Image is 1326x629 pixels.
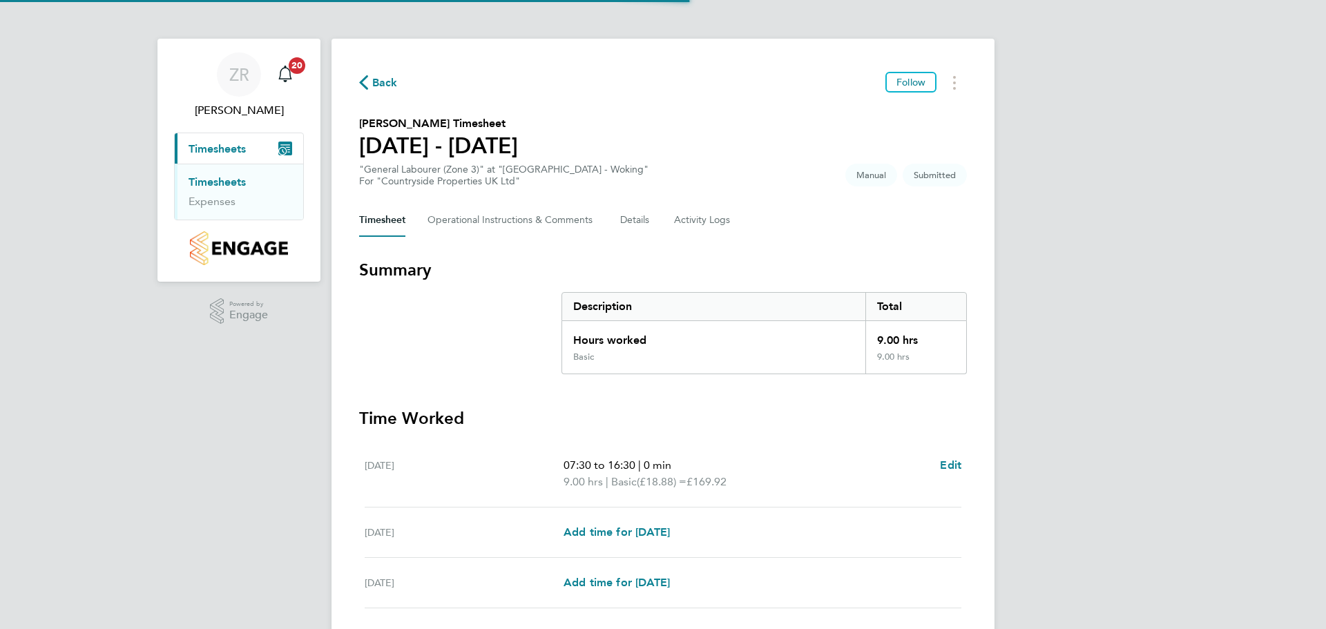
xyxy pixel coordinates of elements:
img: countryside-properties-logo-retina.png [190,231,287,265]
div: Basic [573,351,594,362]
nav: Main navigation [157,39,320,282]
span: Follow [896,76,925,88]
span: ZR [229,66,249,84]
div: For "Countryside Properties UK Ltd" [359,175,648,187]
button: Activity Logs [674,204,732,237]
span: Engage [229,309,268,321]
h1: [DATE] - [DATE] [359,132,518,159]
div: [DATE] [365,457,564,490]
span: Back [372,75,398,91]
span: | [606,475,608,488]
a: Add time for [DATE] [564,574,670,591]
span: Zsolt Radak [174,102,304,119]
span: 9.00 hrs [564,475,603,488]
a: Expenses [189,195,236,208]
span: 07:30 to 16:30 [564,458,635,472]
span: Add time for [DATE] [564,525,670,539]
button: Timesheet [359,204,405,237]
div: "General Labourer (Zone 3)" at "[GEOGRAPHIC_DATA] - Woking" [359,164,648,187]
div: Hours worked [562,321,865,351]
a: 20 [271,52,299,97]
span: | [638,458,641,472]
a: Add time for [DATE] [564,524,670,541]
div: [DATE] [365,524,564,541]
span: Basic [611,474,637,490]
div: Timesheets [175,164,303,220]
span: Edit [940,458,961,472]
span: Timesheets [189,142,246,155]
span: £169.92 [686,475,727,488]
span: 20 [289,57,305,74]
button: Details [620,204,652,237]
button: Timesheets [175,133,303,164]
span: 0 min [644,458,671,472]
div: Total [865,293,966,320]
a: ZR[PERSON_NAME] [174,52,304,119]
div: 9.00 hrs [865,321,966,351]
a: Edit [940,457,961,474]
a: Powered byEngage [210,298,269,325]
span: This timesheet is Submitted. [903,164,967,186]
h3: Time Worked [359,407,967,429]
h3: Summary [359,259,967,281]
div: 9.00 hrs [865,351,966,374]
button: Back [359,74,398,91]
div: Summary [561,292,967,374]
span: Powered by [229,298,268,310]
div: Description [562,293,865,320]
span: (£18.88) = [637,475,686,488]
span: Add time for [DATE] [564,576,670,589]
button: Timesheets Menu [942,72,967,93]
a: Timesheets [189,175,246,188]
button: Operational Instructions & Comments [427,204,598,237]
div: [DATE] [365,574,564,591]
span: This timesheet was manually created. [845,164,897,186]
button: Follow [885,72,936,93]
h2: [PERSON_NAME] Timesheet [359,115,518,132]
a: Go to home page [174,231,304,265]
